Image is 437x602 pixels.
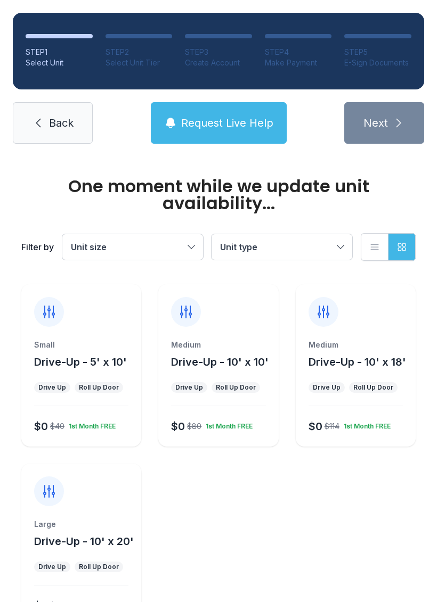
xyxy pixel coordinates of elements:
[171,356,269,368] span: Drive-Up - 10' x 10'
[26,57,93,68] div: Select Unit
[265,47,332,57] div: STEP 4
[21,241,54,253] div: Filter by
[34,356,127,368] span: Drive-Up - 5' x 10'
[339,418,391,431] div: 1st Month FREE
[201,418,253,431] div: 1st Month FREE
[185,47,252,57] div: STEP 3
[185,57,252,68] div: Create Account
[309,356,406,368] span: Drive-Up - 10' x 18'
[175,383,203,392] div: Drive Up
[181,116,273,130] span: Request Live Help
[106,57,173,68] div: Select Unit Tier
[50,421,64,432] div: $40
[49,116,74,130] span: Back
[313,383,341,392] div: Drive Up
[216,383,256,392] div: Roll Up Door
[34,534,134,549] button: Drive-Up - 10' x 20'
[64,418,116,431] div: 1st Month FREE
[34,340,128,350] div: Small
[220,242,257,252] span: Unit type
[171,419,185,434] div: $0
[353,383,393,392] div: Roll Up Door
[21,178,416,212] div: One moment while we update unit availability...
[212,234,352,260] button: Unit type
[106,47,173,57] div: STEP 2
[34,419,48,434] div: $0
[34,519,128,530] div: Large
[62,234,203,260] button: Unit size
[79,383,119,392] div: Roll Up Door
[71,242,107,252] span: Unit size
[171,354,269,369] button: Drive-Up - 10' x 10'
[265,57,332,68] div: Make Payment
[79,563,119,571] div: Roll Up Door
[309,340,403,350] div: Medium
[344,57,411,68] div: E-Sign Documents
[325,421,339,432] div: $114
[309,419,322,434] div: $0
[363,116,388,130] span: Next
[171,340,265,350] div: Medium
[309,354,406,369] button: Drive-Up - 10' x 18'
[38,563,66,571] div: Drive Up
[34,354,127,369] button: Drive-Up - 5' x 10'
[187,421,201,432] div: $80
[26,47,93,57] div: STEP 1
[34,535,134,548] span: Drive-Up - 10' x 20'
[344,47,411,57] div: STEP 5
[38,383,66,392] div: Drive Up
